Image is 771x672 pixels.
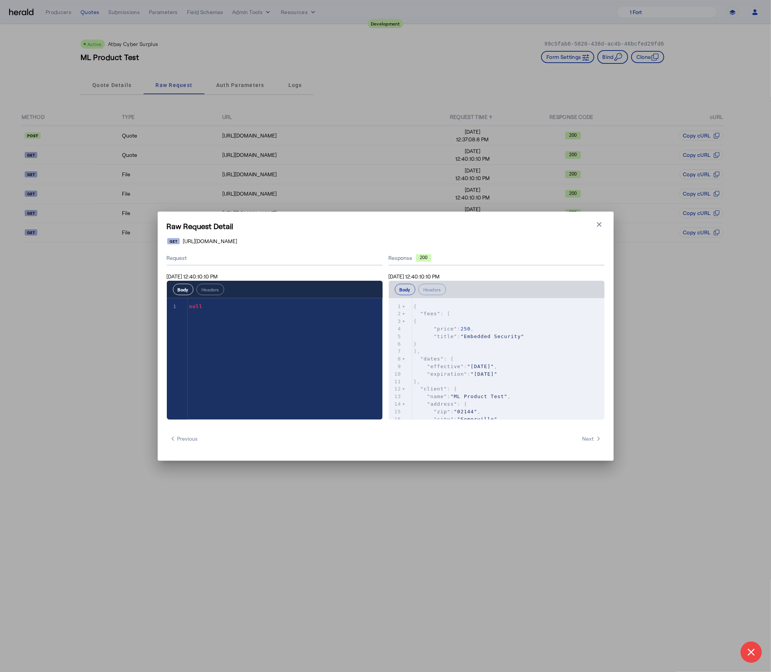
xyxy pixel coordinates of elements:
[414,386,458,392] span: : {
[420,386,447,392] span: "client"
[414,318,417,324] span: {
[583,435,602,443] span: Next
[414,394,511,399] span: : ,
[389,393,402,400] div: 13
[418,284,446,295] button: Headers
[395,284,415,295] button: Body
[461,334,524,339] span: "Embedded Security"
[414,304,417,309] span: {
[389,340,402,348] div: 6
[389,408,402,416] div: 15
[414,348,421,354] span: ],
[451,394,508,399] span: "ML Product Test"
[167,432,201,446] button: Previous
[389,400,402,408] div: 14
[414,326,474,332] span: : ,
[427,371,467,377] span: "expiration"
[167,251,383,266] div: Request
[414,364,498,369] span: : ,
[579,432,605,446] button: Next
[389,385,402,393] div: 12
[189,304,203,309] span: null
[389,333,402,340] div: 5
[167,303,178,310] div: 1
[389,273,440,280] span: [DATE] 12:40:10:10 PM
[427,401,457,407] span: "address"
[420,356,444,362] span: "dates"
[389,318,402,325] div: 3
[414,401,467,407] span: : {
[457,416,497,422] span: "Somerville"
[389,416,402,423] div: 16
[414,409,481,414] span: : ,
[414,334,524,339] span: :
[434,409,450,414] span: "zip"
[389,370,402,378] div: 10
[454,409,477,414] span: "02144"
[389,363,402,370] div: 9
[389,378,402,386] div: 11
[427,394,447,399] span: "name"
[427,364,464,369] span: "effective"
[420,255,427,260] text: 200
[389,254,605,262] div: Response
[434,334,457,339] span: "title"
[434,326,457,332] span: "price"
[167,273,218,280] span: [DATE] 12:40:10:10 PM
[434,416,454,422] span: "city"
[414,371,498,377] span: :
[467,364,494,369] span: "[DATE]"
[167,221,605,231] h1: Raw Request Detail
[414,379,421,384] span: },
[389,355,402,363] div: 8
[414,416,501,422] span: : ,
[183,237,237,245] span: [URL][DOMAIN_NAME]
[389,303,402,310] div: 1
[173,284,193,295] button: Body
[461,326,470,332] span: 250
[414,341,417,347] span: }
[471,371,498,377] span: "[DATE]"
[414,356,454,362] span: : {
[389,310,402,318] div: 2
[420,311,440,316] span: "fees"
[389,348,402,355] div: 7
[389,325,402,333] div: 4
[196,284,224,295] button: Headers
[170,435,198,443] span: Previous
[414,311,451,316] span: : [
